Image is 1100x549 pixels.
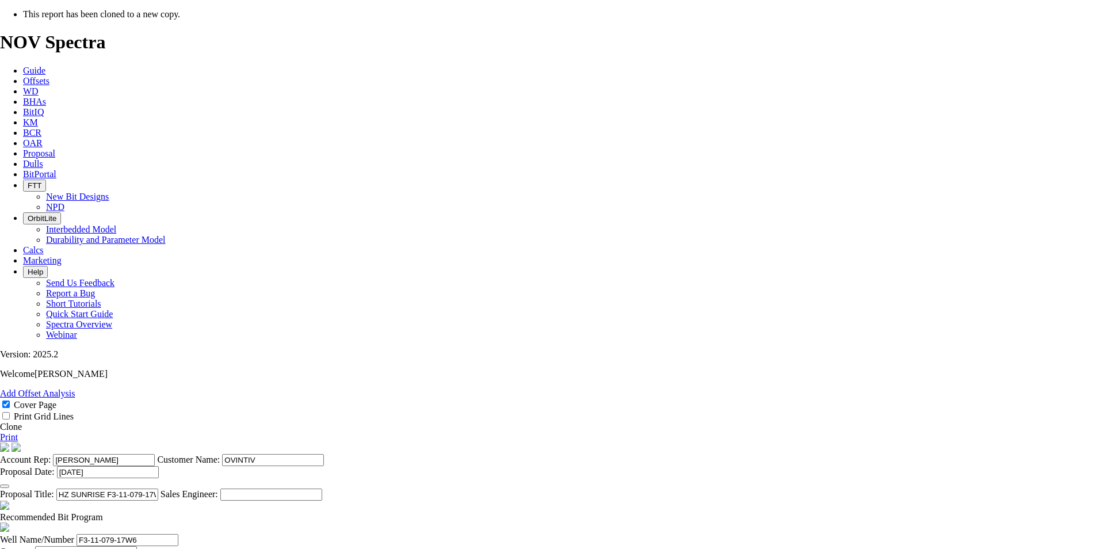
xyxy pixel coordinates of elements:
[23,97,46,106] a: BHAs
[23,245,44,255] a: Calcs
[35,369,108,379] span: [PERSON_NAME]
[23,256,62,265] a: Marketing
[23,66,45,75] a: Guide
[157,455,220,464] label: Customer Name:
[23,266,48,278] button: Help
[28,268,43,276] span: Help
[46,309,113,319] a: Quick Start Guide
[46,299,101,308] a: Short Tutorials
[28,181,41,190] span: FTT
[46,319,112,329] a: Spectra Overview
[23,148,55,158] a: Proposal
[23,9,180,19] span: This report has been cloned to a new copy.
[23,128,41,138] a: BCR
[23,169,56,179] a: BitPortal
[28,214,56,223] span: OrbitLite
[46,330,77,340] a: Webinar
[46,192,109,201] a: New Bit Designs
[14,400,56,410] label: Cover Page
[23,107,44,117] a: BitIQ
[46,224,116,234] a: Interbedded Model
[23,159,43,169] a: Dulls
[23,138,43,148] a: OAR
[161,489,218,499] label: Sales Engineer:
[23,117,38,127] a: KM
[23,180,46,192] button: FTT
[23,86,39,96] a: WD
[23,76,49,86] a: Offsets
[14,411,74,421] label: Print Grid Lines
[12,443,21,452] img: cover-graphic.e5199e77.png
[23,212,61,224] button: OrbitLite
[46,288,95,298] a: Report a Bug
[46,235,166,245] a: Durability and Parameter Model
[46,278,114,288] a: Send Us Feedback
[46,202,64,212] a: NPD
